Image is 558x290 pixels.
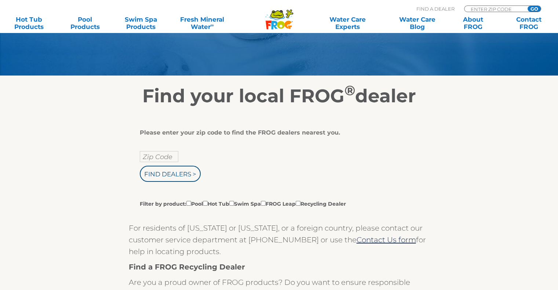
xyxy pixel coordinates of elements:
input: Find Dealers > [140,166,201,182]
input: Filter by product:PoolHot TubSwim SpaFROG LeapRecycling Dealer [186,201,191,206]
a: Water CareExperts [312,16,383,30]
input: Filter by product:PoolHot TubSwim SpaFROG LeapRecycling Dealer [261,201,266,206]
a: PoolProducts [63,16,106,30]
strong: Find a FROG Recycling Dealer [129,263,245,271]
label: Filter by product: Pool Hot Tub Swim Spa FROG Leap Recycling Dealer [140,199,346,208]
input: Filter by product:PoolHot TubSwim SpaFROG LeapRecycling Dealer [229,201,234,206]
input: Filter by product:PoolHot TubSwim SpaFROG LeapRecycling Dealer [296,201,300,206]
input: GO [528,6,541,12]
a: ContactFROG [507,16,551,30]
p: For residents of [US_STATE] or [US_STATE], or a foreign country, please contact our customer serv... [129,222,430,257]
div: Please enter your zip code to find the FROG dealers nearest you. [140,129,413,136]
input: Zip Code Form [470,6,519,12]
input: Filter by product:PoolHot TubSwim SpaFROG LeapRecycling Dealer [203,201,208,206]
a: Water CareBlog [395,16,439,30]
a: Contact Us form [357,235,416,244]
a: Swim SpaProducts [119,16,163,30]
a: Fresh MineralWater∞ [175,16,229,30]
a: AboutFROG [451,16,495,30]
a: Hot TubProducts [7,16,51,30]
sup: ® [344,82,355,99]
sup: ∞ [210,22,214,28]
h2: Find your local FROG dealer [54,85,505,107]
p: Find A Dealer [416,5,455,12]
